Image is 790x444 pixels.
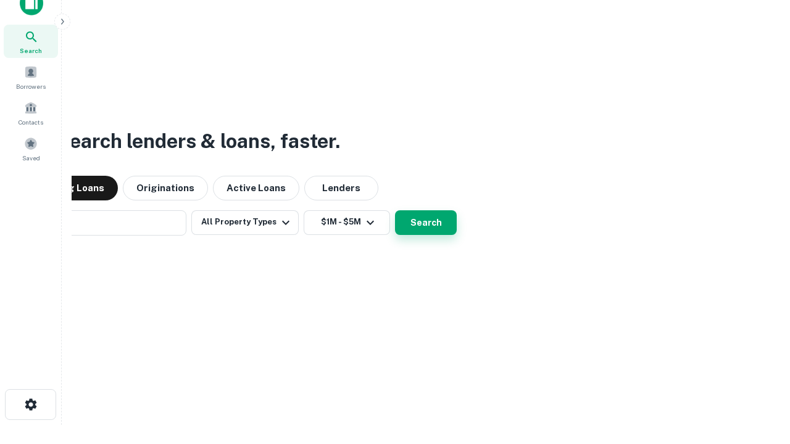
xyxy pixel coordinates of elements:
[304,210,390,235] button: $1M - $5M
[304,176,378,200] button: Lenders
[213,176,299,200] button: Active Loans
[123,176,208,200] button: Originations
[191,210,299,235] button: All Property Types
[4,132,58,165] a: Saved
[16,81,46,91] span: Borrowers
[4,96,58,129] a: Contacts
[728,345,790,405] iframe: Chat Widget
[4,25,58,58] a: Search
[4,60,58,94] a: Borrowers
[395,210,457,235] button: Search
[20,46,42,55] span: Search
[19,117,43,127] span: Contacts
[56,126,340,156] h3: Search lenders & loans, faster.
[22,153,40,163] span: Saved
